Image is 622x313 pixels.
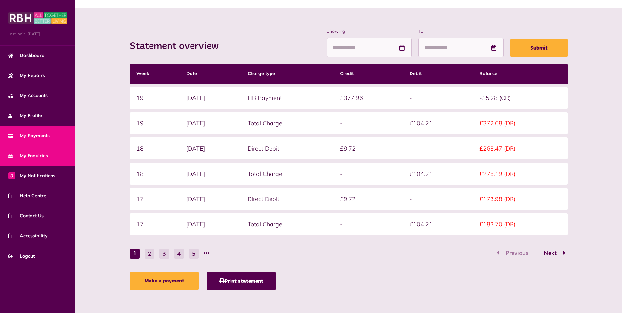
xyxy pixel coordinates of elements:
td: - [403,87,472,109]
span: My Notifications [8,172,55,179]
span: My Accounts [8,92,48,99]
td: £377.96 [333,87,403,109]
span: Contact Us [8,212,44,219]
td: - [333,213,403,235]
td: £104.21 [403,163,472,185]
td: -£5.28 (CR) [473,87,568,109]
button: Go to page 4 [174,249,184,259]
button: Go to page 2 [145,249,154,259]
span: Last login: [DATE] [8,31,67,37]
td: 19 [130,112,180,134]
td: - [333,112,403,134]
td: 17 [130,188,180,210]
span: My Profile [8,112,42,119]
span: Accessibility [8,232,48,239]
span: Help Centre [8,192,46,199]
h2: Statement overview [130,40,225,52]
td: Total Charge [241,163,333,185]
th: Balance [473,64,568,84]
td: 19 [130,87,180,109]
button: Submit [510,39,568,57]
td: £173.98 (DR) [473,188,568,210]
button: Print statement [207,272,276,290]
td: - [333,163,403,185]
span: Logout [8,253,35,260]
td: [DATE] [180,213,241,235]
button: Go to page 5 [189,249,199,259]
td: 18 [130,137,180,159]
td: - [403,188,472,210]
button: Go to page 3 [159,249,169,259]
td: £104.21 [403,112,472,134]
img: MyRBH [8,11,67,25]
td: - [403,137,472,159]
td: Total Charge [241,213,333,235]
span: 0 [8,172,15,179]
span: My Repairs [8,72,45,79]
th: Debit [403,64,472,84]
td: £9.72 [333,188,403,210]
td: [DATE] [180,112,241,134]
td: [DATE] [180,163,241,185]
span: My Enquiries [8,152,48,159]
th: Week [130,64,180,84]
td: £104.21 [403,213,472,235]
td: [DATE] [180,137,241,159]
td: HB Payment [241,87,333,109]
td: 18 [130,163,180,185]
td: [DATE] [180,188,241,210]
td: £9.72 [333,137,403,159]
span: Dashboard [8,52,45,59]
th: Date [180,64,241,84]
span: My Payments [8,132,50,139]
td: Direct Debit [241,188,333,210]
td: 17 [130,213,180,235]
span: Next [539,250,562,256]
td: £278.19 (DR) [473,163,568,185]
td: £183.70 (DR) [473,213,568,235]
th: Credit [333,64,403,84]
td: [DATE] [180,87,241,109]
button: Go to page 2 [537,249,568,258]
th: Charge type [241,64,333,84]
a: Make a payment [130,272,199,290]
td: Direct Debit [241,137,333,159]
td: Total Charge [241,112,333,134]
td: £372.68 (DR) [473,112,568,134]
label: To [418,28,504,35]
label: Showing [327,28,412,35]
td: £268.47 (DR) [473,137,568,159]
